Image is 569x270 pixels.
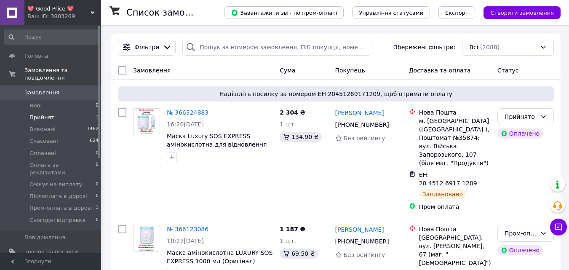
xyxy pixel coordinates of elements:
button: Завантажити звіт по пром-оплаті [224,6,344,19]
span: Доставка та оплата [409,67,471,74]
span: 16:20[DATE] [167,121,204,128]
span: ЕН: 20 4512 6917 1209 [419,171,477,187]
span: Замовлення [133,67,171,74]
div: Пром-оплата [419,203,491,211]
a: Маска амінокислотна LUXURY SOS EXPRESS 1000 мл (Оригінал) [167,249,273,265]
a: Маска Luxury SOS EXPRESS амінокислотна для відновлення волосся 1000 ml [167,133,267,156]
span: Надішліть посилку за номером ЕН 20451269171209, щоб отримати оплату [121,90,550,98]
span: Без рейтингу [344,251,385,258]
span: 1 шт. [280,238,296,244]
div: Оплачено [497,128,543,139]
span: Всі [469,43,478,51]
span: Cума [280,67,295,74]
div: 134.90 ₴ [280,132,322,142]
button: Управління статусами [352,6,430,19]
input: Пошук за номером замовлення, ПІБ покупця, номером телефону, Email, номером накладної [182,39,372,56]
a: Фото товару [133,108,160,135]
a: № 366123086 [167,226,208,233]
input: Пошук [4,29,99,45]
div: [PHONE_NUMBER] [334,119,391,131]
button: Чат з покупцем [550,219,567,235]
span: 0 [96,217,99,224]
div: Прийнято [505,112,537,121]
span: 💖 Good Price 💖 [27,5,91,13]
span: 0 [96,102,99,110]
span: Виконані [29,126,56,133]
img: Фото товару [137,225,156,251]
a: № 366324883 [167,109,208,116]
div: Нова Пошта [419,108,491,117]
span: Без рейтингу [344,135,385,142]
div: Нова Пошта [419,225,491,233]
span: Головна [24,52,48,60]
span: Фільтри [134,43,159,51]
span: 10:27[DATE] [167,238,204,244]
span: Скасовані [29,137,58,145]
span: Завантажити звіт по пром-оплаті [231,9,337,16]
a: Фото товару [133,225,160,252]
span: Товари та послуги [24,248,78,256]
div: [PHONE_NUMBER] [334,235,391,247]
div: Ваш ID: 3803269 [27,13,101,20]
span: 624 [90,137,99,145]
span: Нові [29,102,42,110]
span: Сьогодні відправка [29,217,85,224]
span: 0 [96,181,99,188]
a: [PERSON_NAME] [335,109,384,117]
a: [PERSON_NAME] [335,225,384,234]
span: Експорт [445,10,469,16]
span: Повідомлення [24,234,65,241]
span: Пром-оплата в дорозі [29,204,92,212]
button: Експорт [438,6,476,19]
span: 1 шт. [280,121,296,128]
button: Створити замовлення [484,6,561,19]
span: 0 [96,161,99,176]
span: (2088) [480,44,500,51]
span: Збережені фільтри: [394,43,455,51]
span: 1 [96,204,99,212]
div: Пром-оплата в дорозі [505,229,537,238]
span: Очікує на виплату [29,181,82,188]
h1: Список замовлень [126,8,212,18]
div: Заплановано [419,189,467,199]
span: Управління статусами [359,10,423,16]
a: Створити замовлення [475,9,561,16]
img: Фото товару [137,109,155,135]
span: Створити замовлення [490,10,554,16]
span: 0 [96,192,99,200]
span: 0 [96,150,99,157]
span: Післяплата в дорозі [29,192,87,200]
div: [GEOGRAPHIC_DATA]: вул. [PERSON_NAME], 67 (маг. "[DEMOGRAPHIC_DATA]") [419,233,491,267]
span: Статус [497,67,519,74]
span: Покупець [335,67,365,74]
span: 1 187 ₴ [280,226,305,233]
span: 1462 [87,126,99,133]
span: Прийняті [29,114,56,121]
div: м. [GEOGRAPHIC_DATA] ([GEOGRAPHIC_DATA].), Поштомат №35874: вул. Війська Запорозького, 107 (біля ... [419,117,491,167]
span: Замовлення [24,89,59,96]
div: 69.50 ₴ [280,249,318,259]
span: 1 [96,114,99,121]
span: Замовлення та повідомлення [24,67,101,82]
span: Оплата за реквізитами [29,161,96,176]
div: Оплачено [497,245,543,255]
span: Оплачені [29,150,56,157]
span: 2 304 ₴ [280,109,305,116]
